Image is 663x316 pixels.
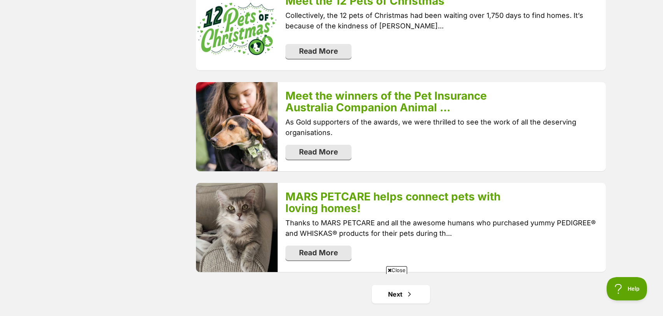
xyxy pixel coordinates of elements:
a: Read More [285,44,352,59]
iframe: Help Scout Beacon - Open [607,277,647,300]
p: Collectively, the 12 pets of Christmas had been waiting over 1,750 days to find homes. It’s becau... [285,10,597,31]
img: txkf2wv317c1ss8hky4g.jpg [196,82,278,171]
a: Read More [285,145,352,160]
p: As Gold supporters of the awards, we were thrilled to see the work of all the deserving organisat... [285,117,597,138]
a: Meet the winners of the Pet Insurance Australia Companion Animal ... [285,89,487,114]
p: Thanks to MARS PETCARE and all the awesome humans who purchased yummy PEDIGREE® and WHISKAS® prod... [285,218,597,239]
a: MARS PETCARE helps connect pets with loving homes! [285,190,500,215]
img: dzyfonfoacfgeb9o8pfa.jpg [196,183,278,272]
span: Close [386,266,407,274]
a: Read More [285,246,352,260]
iframe: Advertisement [143,277,520,312]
